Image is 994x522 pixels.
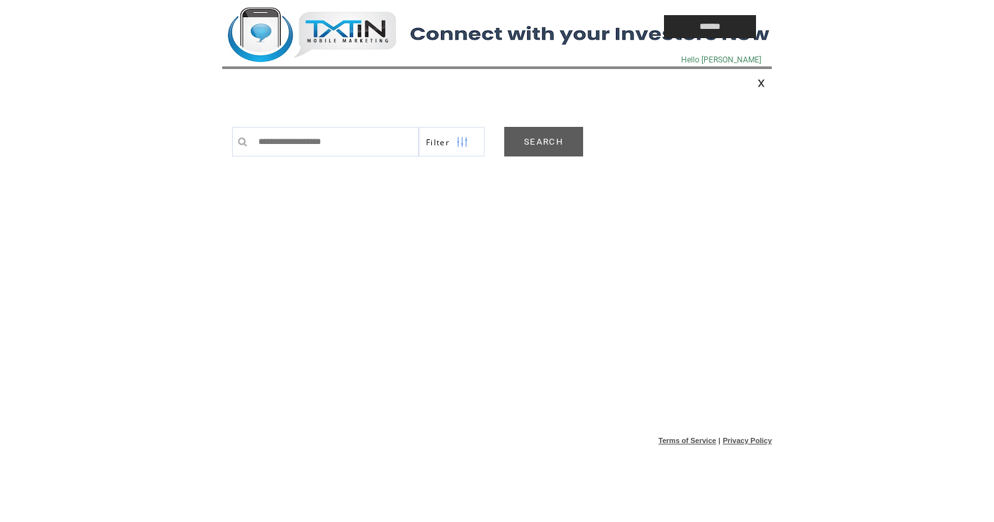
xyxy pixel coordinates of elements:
[419,127,485,156] a: Filter
[681,55,761,64] span: Hello [PERSON_NAME]
[719,437,721,444] span: |
[426,137,450,148] span: Show filters
[659,437,717,444] a: Terms of Service
[504,127,583,156] a: SEARCH
[722,437,772,444] a: Privacy Policy
[456,128,468,157] img: filters.png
